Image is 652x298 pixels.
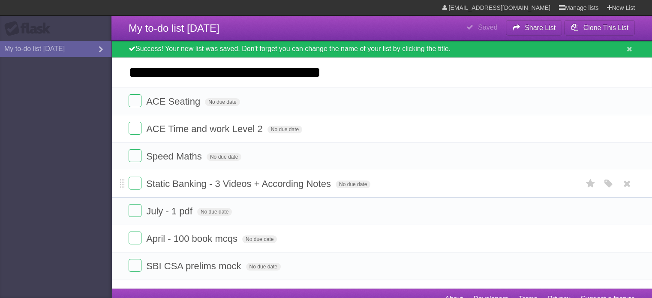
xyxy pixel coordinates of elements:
[146,123,264,134] span: ACE Time and work Level 2
[564,20,635,36] button: Clone This List
[129,177,141,190] label: Done
[197,208,232,216] span: No due date
[129,232,141,244] label: Done
[129,204,141,217] label: Done
[242,235,277,243] span: No due date
[525,24,556,31] b: Share List
[129,94,141,107] label: Done
[129,259,141,272] label: Done
[583,177,599,191] label: Star task
[146,206,195,217] span: July - 1 pdf
[207,153,241,161] span: No due date
[267,126,302,133] span: No due date
[336,181,370,188] span: No due date
[146,233,240,244] span: April - 100 book mcqs
[506,20,562,36] button: Share List
[129,22,219,34] span: My to-do list [DATE]
[129,149,141,162] label: Done
[129,122,141,135] label: Done
[146,261,243,271] span: SBI CSA prelims mock
[146,178,333,189] span: Static Banking - 3 Videos + According Notes
[583,24,628,31] b: Clone This List
[246,263,281,271] span: No due date
[478,24,497,31] b: Saved
[205,98,240,106] span: No due date
[146,96,202,107] span: ACE Seating
[111,41,652,57] div: Success! Your new list was saved. Don't forget you can change the name of your list by clicking t...
[4,21,56,36] div: Flask
[146,151,204,162] span: Speed Maths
